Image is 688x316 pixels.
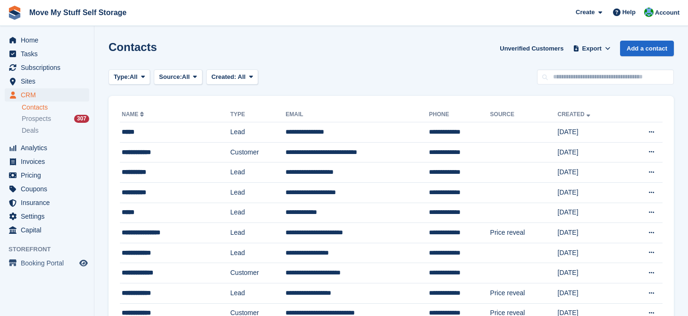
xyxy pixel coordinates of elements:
a: menu [5,169,89,182]
span: All [238,73,246,80]
span: All [182,72,190,82]
td: Customer [230,142,285,162]
td: Lead [230,243,285,263]
td: [DATE] [558,263,624,283]
span: Help [622,8,636,17]
a: Prospects 307 [22,114,89,124]
a: Move My Stuff Self Storage [25,5,130,20]
a: menu [5,34,89,47]
a: menu [5,223,89,237]
span: Type: [114,72,130,82]
a: Unverified Customers [496,41,567,56]
th: Email [285,107,429,122]
a: menu [5,61,89,74]
a: menu [5,88,89,102]
td: [DATE] [558,182,624,203]
td: Lead [230,122,285,143]
span: Source: [159,72,182,82]
span: Pricing [21,169,77,182]
img: stora-icon-8386f47178a22dfd0bd8f6a31ec36ba5ce8667c1dd55bd0f319d3a0aa187defe.svg [8,6,22,20]
span: Invoices [21,155,77,168]
span: Create [576,8,595,17]
a: menu [5,210,89,223]
a: menu [5,47,89,60]
span: Subscriptions [21,61,77,74]
span: Created: [211,73,236,80]
button: Type: All [109,69,150,85]
td: Price reveal [490,283,558,303]
button: Source: All [154,69,202,85]
td: [DATE] [558,283,624,303]
span: Insurance [21,196,77,209]
span: Analytics [21,141,77,154]
a: menu [5,182,89,196]
button: Created: All [206,69,258,85]
td: [DATE] [558,142,624,162]
div: 307 [74,115,89,123]
td: Customer [230,263,285,283]
span: Coupons [21,182,77,196]
span: All [130,72,138,82]
a: menu [5,141,89,154]
a: menu [5,155,89,168]
th: Source [490,107,558,122]
h1: Contacts [109,41,157,53]
span: Export [582,44,602,53]
span: Storefront [8,245,94,254]
button: Export [571,41,612,56]
td: Price reveal [490,223,558,243]
a: Created [558,111,592,118]
span: Prospects [22,114,51,123]
a: Deals [22,126,89,136]
span: Capital [21,223,77,237]
span: Booking Portal [21,256,77,270]
img: Dan [644,8,654,17]
a: menu [5,196,89,209]
td: Lead [230,182,285,203]
th: Phone [429,107,490,122]
span: Deals [22,126,39,135]
a: Preview store [78,257,89,269]
a: Contacts [22,103,89,112]
span: Tasks [21,47,77,60]
span: Sites [21,75,77,88]
td: Lead [230,203,285,223]
td: [DATE] [558,243,624,263]
td: [DATE] [558,223,624,243]
td: Lead [230,162,285,183]
a: menu [5,256,89,270]
td: [DATE] [558,122,624,143]
a: menu [5,75,89,88]
span: Home [21,34,77,47]
td: [DATE] [558,162,624,183]
span: Settings [21,210,77,223]
td: [DATE] [558,203,624,223]
span: Account [655,8,680,17]
a: Name [122,111,146,118]
td: Lead [230,223,285,243]
a: Add a contact [620,41,674,56]
span: CRM [21,88,77,102]
td: Lead [230,283,285,303]
th: Type [230,107,285,122]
